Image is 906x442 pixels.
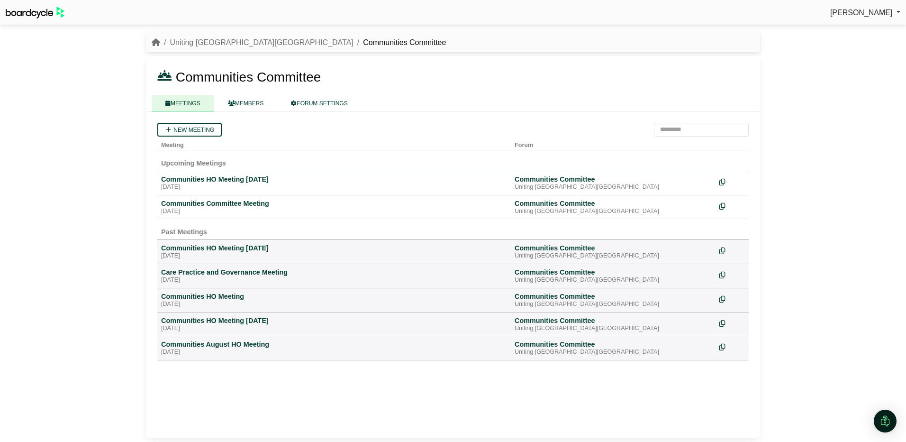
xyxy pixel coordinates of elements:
div: Communities Committee [515,175,712,184]
div: Uniting [GEOGRAPHIC_DATA][GEOGRAPHIC_DATA] [515,349,712,356]
span: Past Meetings [161,228,207,236]
div: Communities HO Meeting [161,292,507,301]
div: Uniting [GEOGRAPHIC_DATA][GEOGRAPHIC_DATA] [515,325,712,332]
img: BoardcycleBlackGreen-aaafeed430059cb809a45853b8cf6d952af9d84e6e89e1f1685b34bfd5cb7d64.svg [6,7,64,18]
a: Communities HO Meeting [DATE] [DATE] [161,175,507,191]
a: Care Practice and Governance Meeting [DATE] [161,268,507,284]
div: Communities Committee [515,244,712,252]
div: [DATE] [161,349,507,356]
div: [DATE] [161,276,507,284]
a: MEMBERS [214,95,278,111]
a: Communities Committee Uniting [GEOGRAPHIC_DATA][GEOGRAPHIC_DATA] [515,292,712,308]
div: Communities HO Meeting [DATE] [161,175,507,184]
div: Communities Committee [515,340,712,349]
a: Communities Committee Uniting [GEOGRAPHIC_DATA][GEOGRAPHIC_DATA] [515,340,712,356]
div: Communities HO Meeting [DATE] [161,316,507,325]
div: Communities August HO Meeting [161,340,507,349]
a: Communities Committee Meeting [DATE] [161,199,507,215]
a: Uniting [GEOGRAPHIC_DATA][GEOGRAPHIC_DATA] [170,38,353,46]
span: [PERSON_NAME] [830,9,893,17]
div: Make a copy [719,199,745,212]
a: MEETINGS [152,95,214,111]
a: Communities Committee Uniting [GEOGRAPHIC_DATA][GEOGRAPHIC_DATA] [515,268,712,284]
th: Forum [511,137,716,150]
div: [DATE] [161,252,507,260]
th: Meeting [157,137,511,150]
div: Communities Committee [515,199,712,208]
span: Upcoming Meetings [161,159,226,167]
div: Communities Committee [515,268,712,276]
div: Communities Committee [515,316,712,325]
div: Make a copy [719,244,745,257]
div: [DATE] [161,208,507,215]
div: Make a copy [719,268,745,281]
div: Uniting [GEOGRAPHIC_DATA][GEOGRAPHIC_DATA] [515,276,712,284]
div: Open Intercom Messenger [874,410,897,433]
div: Make a copy [719,292,745,305]
a: Communities Committee Uniting [GEOGRAPHIC_DATA][GEOGRAPHIC_DATA] [515,316,712,332]
div: Uniting [GEOGRAPHIC_DATA][GEOGRAPHIC_DATA] [515,301,712,308]
a: Communities August HO Meeting [DATE] [161,340,507,356]
a: Communities Committee Uniting [GEOGRAPHIC_DATA][GEOGRAPHIC_DATA] [515,175,712,191]
a: New meeting [157,123,222,137]
div: Make a copy [719,340,745,353]
span: Communities Committee [176,70,321,84]
li: Communities Committee [353,37,446,49]
a: [PERSON_NAME] [830,7,900,19]
div: [DATE] [161,184,507,191]
a: Communities Committee Uniting [GEOGRAPHIC_DATA][GEOGRAPHIC_DATA] [515,199,712,215]
a: Communities HO Meeting [DATE] [161,292,507,308]
a: Communities HO Meeting [DATE] [DATE] [161,316,507,332]
div: Uniting [GEOGRAPHIC_DATA][GEOGRAPHIC_DATA] [515,184,712,191]
a: Communities HO Meeting [DATE] [DATE] [161,244,507,260]
div: Communities HO Meeting [DATE] [161,244,507,252]
a: Communities Committee Uniting [GEOGRAPHIC_DATA][GEOGRAPHIC_DATA] [515,244,712,260]
div: Uniting [GEOGRAPHIC_DATA][GEOGRAPHIC_DATA] [515,208,712,215]
div: Make a copy [719,175,745,188]
nav: breadcrumb [152,37,446,49]
div: Communities Committee [515,292,712,301]
div: Care Practice and Governance Meeting [161,268,507,276]
div: Uniting [GEOGRAPHIC_DATA][GEOGRAPHIC_DATA] [515,252,712,260]
a: FORUM SETTINGS [277,95,361,111]
div: Communities Committee Meeting [161,199,507,208]
div: [DATE] [161,325,507,332]
div: Make a copy [719,316,745,329]
div: [DATE] [161,301,507,308]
